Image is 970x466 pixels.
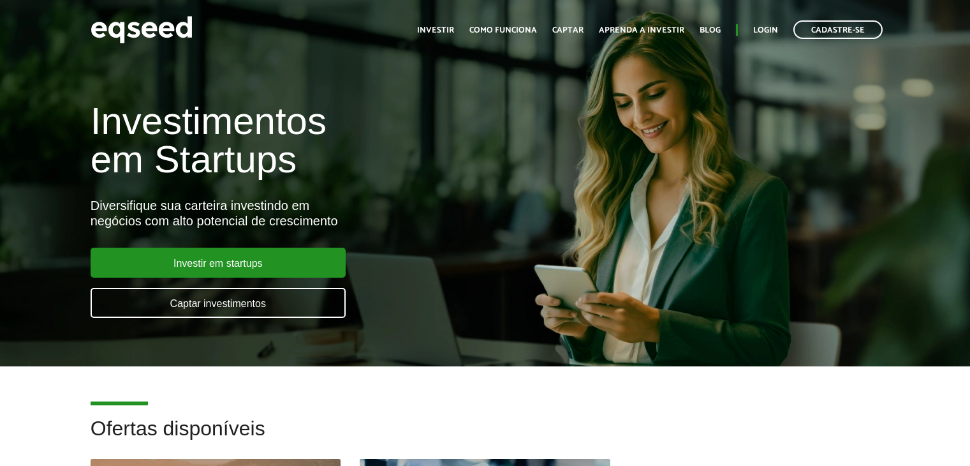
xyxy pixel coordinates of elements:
[91,248,346,278] a: Investir em startups
[552,26,584,34] a: Captar
[469,26,537,34] a: Como funciona
[91,13,193,47] img: EqSeed
[793,20,883,39] a: Cadastre-se
[599,26,684,34] a: Aprenda a investir
[91,198,557,229] div: Diversifique sua carteira investindo em negócios com alto potencial de crescimento
[91,288,346,318] a: Captar investimentos
[91,417,880,459] h2: Ofertas disponíveis
[753,26,778,34] a: Login
[417,26,454,34] a: Investir
[91,102,557,179] h1: Investimentos em Startups
[700,26,721,34] a: Blog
